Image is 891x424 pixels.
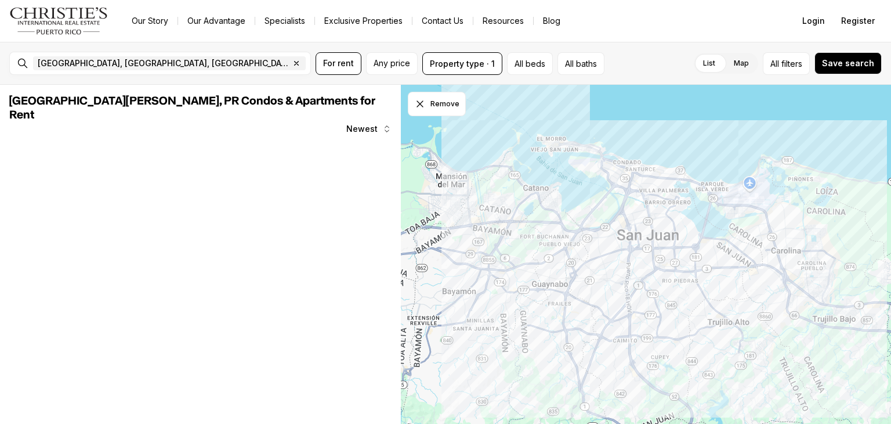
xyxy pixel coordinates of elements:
[763,52,810,75] button: Allfilters
[557,52,604,75] button: All baths
[323,59,354,68] span: For rent
[122,13,178,29] a: Our Story
[725,53,758,74] label: Map
[822,59,874,68] span: Save search
[255,13,314,29] a: Specialists
[802,16,825,26] span: Login
[834,9,882,33] button: Register
[9,95,375,121] span: [GEOGRAPHIC_DATA][PERSON_NAME], PR Condos & Apartments for Rent
[178,13,255,29] a: Our Advantage
[770,58,779,70] span: All
[507,52,553,75] button: All beds
[814,52,882,74] button: Save search
[38,59,289,68] span: [GEOGRAPHIC_DATA], [GEOGRAPHIC_DATA], [GEOGRAPHIC_DATA]
[534,13,570,29] a: Blog
[795,9,832,33] button: Login
[694,53,725,74] label: List
[315,13,412,29] a: Exclusive Properties
[412,13,473,29] button: Contact Us
[9,7,108,35] img: logo
[408,92,466,116] button: Dismiss drawing
[422,52,502,75] button: Property type · 1
[339,117,399,141] button: Newest
[346,124,378,134] span: Newest
[841,16,875,26] span: Register
[781,58,802,70] span: filters
[374,59,410,68] span: Any price
[473,13,533,29] a: Resources
[316,52,361,75] button: For rent
[366,52,418,75] button: Any price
